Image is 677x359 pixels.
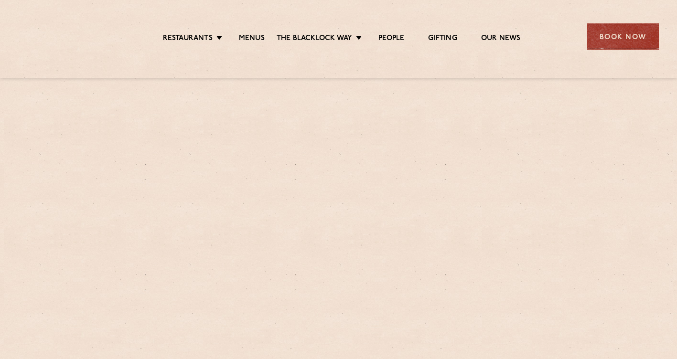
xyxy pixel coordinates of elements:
a: The Blacklock Way [277,34,352,44]
img: svg%3E [19,9,101,64]
div: Book Now [587,23,659,50]
a: Our News [481,34,521,44]
a: People [378,34,404,44]
a: Gifting [428,34,457,44]
a: Menus [239,34,265,44]
a: Restaurants [163,34,213,44]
